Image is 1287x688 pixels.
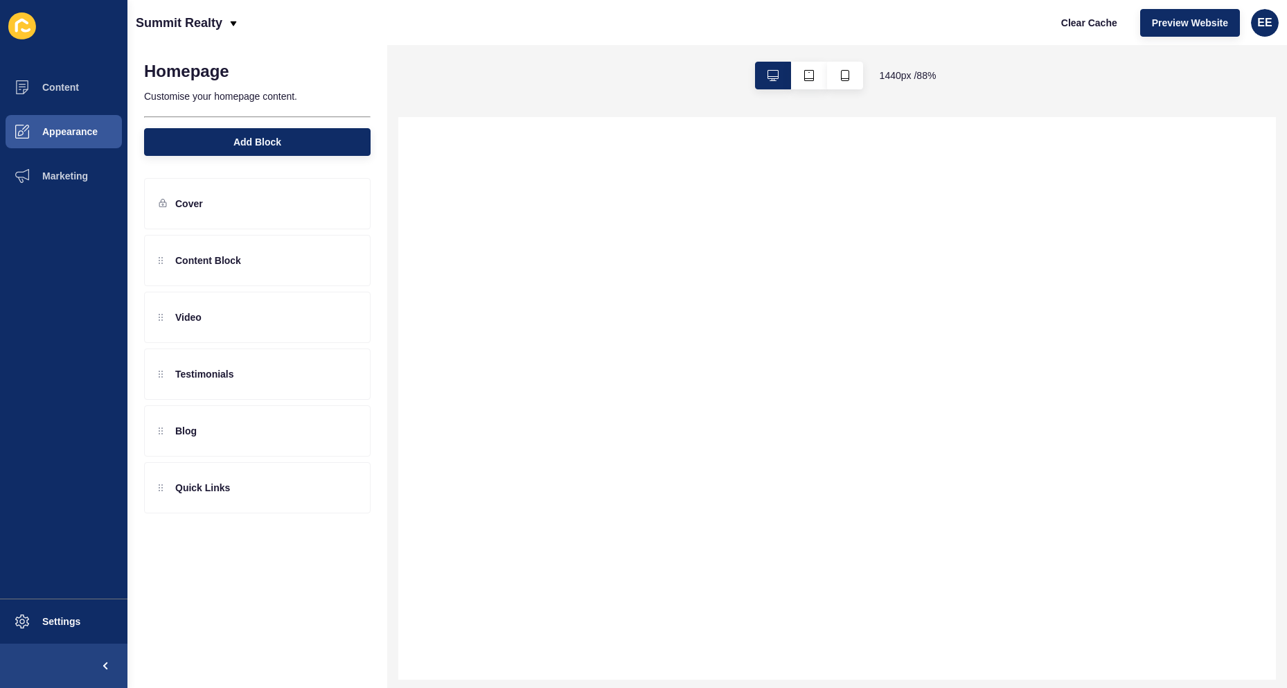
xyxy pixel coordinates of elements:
p: Summit Realty [136,6,222,40]
p: Customise your homepage content. [144,81,371,112]
p: Content Block [175,254,241,267]
span: Add Block [233,135,281,149]
p: Quick Links [175,481,230,495]
span: Preview Website [1152,16,1228,30]
h1: Homepage [144,62,229,81]
button: Clear Cache [1049,9,1129,37]
span: Clear Cache [1061,16,1117,30]
span: EE [1257,16,1272,30]
span: 1440 px / 88 % [880,69,937,82]
p: Video [175,310,202,324]
p: Cover [175,197,203,211]
p: Blog [175,424,197,438]
p: Testimonials [175,367,234,381]
button: Add Block [144,128,371,156]
button: Preview Website [1140,9,1240,37]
